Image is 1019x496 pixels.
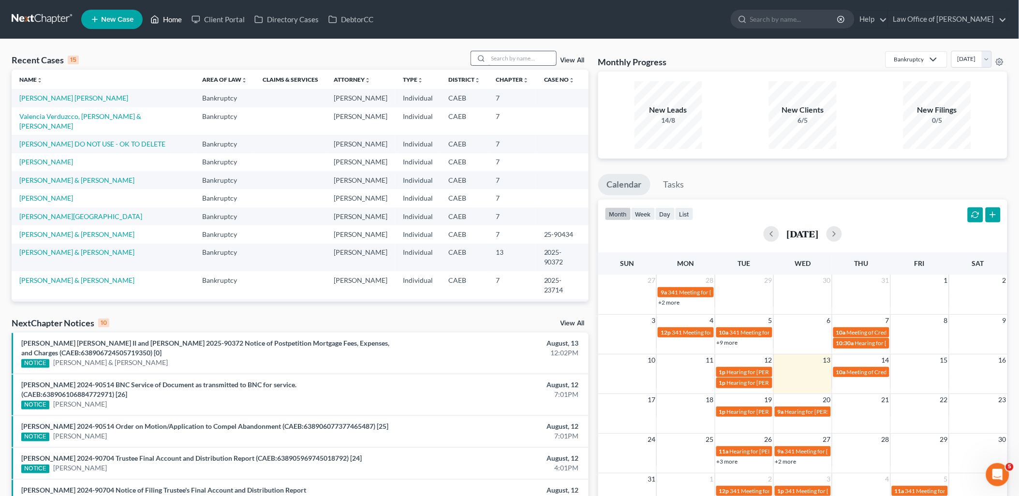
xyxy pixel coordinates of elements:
[53,431,107,441] a: [PERSON_NAME]
[202,76,247,83] a: Area of Lawunfold_more
[768,315,773,326] span: 5
[795,259,811,267] span: Wed
[661,329,671,336] span: 12p
[19,158,73,166] a: [PERSON_NAME]
[536,271,589,299] td: 2025-23714
[661,289,667,296] span: 9a
[778,448,784,455] span: 9a
[326,135,395,153] td: [PERSON_NAME]
[647,434,656,445] span: 24
[19,140,165,148] a: [PERSON_NAME] DO NOT USE - OK TO DELETE
[709,473,715,485] span: 1
[399,380,579,390] div: August, 12
[399,485,579,495] div: August, 12
[395,171,441,189] td: Individual
[399,453,579,463] div: August, 12
[488,244,536,271] td: 13
[365,77,370,83] i: unfold_more
[598,56,667,68] h3: Monthly Progress
[53,358,168,367] a: [PERSON_NAME] & [PERSON_NAME]
[194,153,255,171] td: Bankruptcy
[399,463,579,473] div: 4:01PM
[719,408,726,415] span: 1p
[194,225,255,243] td: Bankruptcy
[441,271,488,299] td: CAEB
[488,207,536,225] td: 7
[544,76,575,83] a: Case Nounfold_more
[21,465,49,473] div: NOTICE
[785,487,931,495] span: 341 Meeting for [PERSON_NAME][GEOGRAPHIC_DATA]
[19,276,134,284] a: [PERSON_NAME] & [PERSON_NAME]
[939,434,949,445] span: 29
[668,289,806,296] span: 341 Meeting for [PERSON_NAME] & [PERSON_NAME]
[441,107,488,135] td: CAEB
[903,116,971,125] div: 0/5
[194,207,255,225] td: Bankruptcy
[855,339,930,347] span: Hearing for [PERSON_NAME]
[709,315,715,326] span: 4
[488,225,536,243] td: 7
[399,431,579,441] div: 7:01PM
[822,354,832,366] span: 13
[719,368,726,376] span: 1p
[536,244,589,271] td: 2025-90372
[68,56,79,64] div: 15
[53,463,107,473] a: [PERSON_NAME]
[523,77,529,83] i: unfold_more
[764,394,773,406] span: 19
[326,271,395,299] td: [PERSON_NAME]
[998,354,1007,366] span: 16
[631,207,655,220] button: week
[194,107,255,135] td: Bankruptcy
[895,487,904,495] span: 11a
[488,51,556,65] input: Search by name...
[19,176,134,184] a: [PERSON_NAME] & [PERSON_NAME]
[488,107,536,135] td: 7
[194,244,255,271] td: Bankruptcy
[250,11,324,28] a: Directory Cases
[326,189,395,207] td: [PERSON_NAME]
[943,315,949,326] span: 8
[395,299,441,317] td: Individual
[19,94,128,102] a: [PERSON_NAME] [PERSON_NAME]
[717,458,738,465] a: +3 more
[903,104,971,116] div: New Filings
[441,189,488,207] td: CAEB
[647,275,656,286] span: 27
[705,354,715,366] span: 11
[98,319,109,327] div: 10
[21,339,389,357] a: [PERSON_NAME] [PERSON_NAME] II and [PERSON_NAME] 2025-90372 Notice of Postpetition Mortgage Fees,...
[787,229,819,239] h2: [DATE]
[943,275,949,286] span: 1
[395,244,441,271] td: Individual
[769,104,837,116] div: New Clients
[705,275,715,286] span: 28
[561,57,585,64] a: View All
[395,135,441,153] td: Individual
[395,89,441,107] td: Individual
[822,434,832,445] span: 27
[998,394,1007,406] span: 23
[778,408,784,415] span: 9a
[21,380,296,398] a: [PERSON_NAME] 2024-90514 BNC Service of Document as transmitted to BNC for service. (CAEB:6389061...
[194,89,255,107] td: Bankruptcy
[474,77,480,83] i: unfold_more
[441,171,488,189] td: CAEB
[888,11,1007,28] a: Law Office of [PERSON_NAME]
[488,299,536,317] td: 7
[605,207,631,220] button: month
[719,329,729,336] span: 10a
[326,107,395,135] td: [PERSON_NAME]
[146,11,187,28] a: Home
[769,116,837,125] div: 6/5
[395,153,441,171] td: Individual
[326,171,395,189] td: [PERSON_NAME]
[334,76,370,83] a: Attorneyunfold_more
[241,77,247,83] i: unfold_more
[441,225,488,243] td: CAEB
[738,259,751,267] span: Tue
[635,104,702,116] div: New Leads
[326,207,395,225] td: [PERSON_NAME]
[915,259,925,267] span: Fri
[441,207,488,225] td: CAEB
